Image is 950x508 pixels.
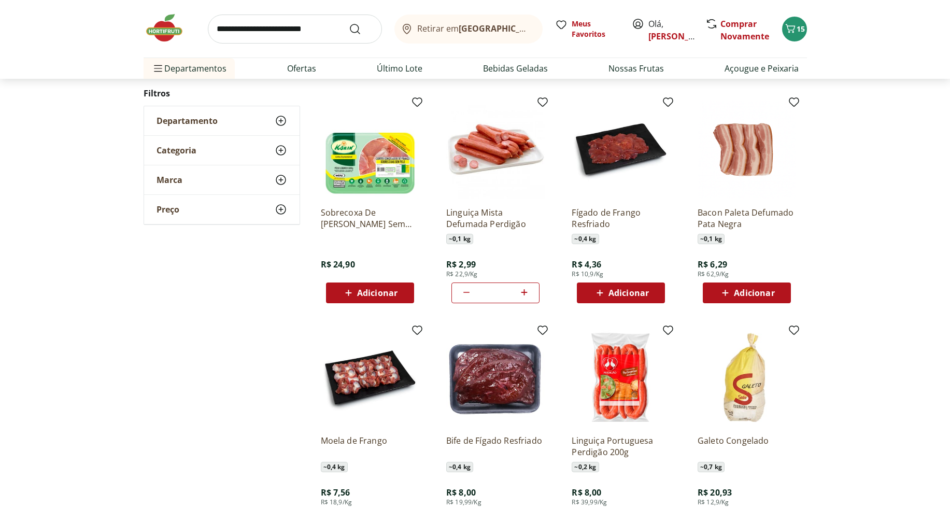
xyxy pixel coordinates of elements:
[357,289,398,297] span: Adicionar
[326,283,414,303] button: Adicionar
[648,18,694,43] span: Olá,
[483,62,548,75] a: Bebidas Geladas
[157,145,196,156] span: Categoria
[321,259,355,270] span: R$ 24,90
[446,498,481,506] span: R$ 19,99/Kg
[555,19,619,39] a: Meus Favoritos
[720,18,769,42] a: Comprar Novamente
[572,19,619,39] span: Meus Favoritos
[572,487,601,498] span: R$ 8,00
[144,106,300,135] button: Departamento
[321,435,419,458] a: Moela de Frango
[572,270,603,278] span: R$ 10,9/Kg
[572,462,599,472] span: ~ 0,2 kg
[734,289,774,297] span: Adicionar
[698,487,732,498] span: R$ 20,93
[725,62,799,75] a: Açougue e Peixaria
[377,62,422,75] a: Último Lote
[157,116,218,126] span: Departamento
[417,24,532,33] span: Retirar em
[446,100,545,199] img: Linguiça Mista Defumada Perdigão
[321,487,350,498] span: R$ 7,56
[698,100,796,199] img: Bacon Paleta Defumado Pata Negra
[698,328,796,427] img: Galeto Congelado
[152,56,226,81] span: Departamentos
[157,204,179,215] span: Preço
[144,136,300,165] button: Categoria
[608,289,649,297] span: Adicionar
[446,270,478,278] span: R$ 22,9/Kg
[698,498,729,506] span: R$ 12,9/Kg
[446,487,476,498] span: R$ 8,00
[144,83,300,104] h2: Filtros
[572,100,670,199] img: Fígado de Frango Resfriado
[698,207,796,230] a: Bacon Paleta Defumado Pata Negra
[608,62,664,75] a: Nossas Frutas
[208,15,382,44] input: search
[782,17,807,41] button: Carrinho
[157,175,182,185] span: Marca
[577,283,665,303] button: Adicionar
[572,207,670,230] a: Fígado de Frango Resfriado
[394,15,543,44] button: Retirar em[GEOGRAPHIC_DATA]/[GEOGRAPHIC_DATA]
[446,234,473,244] span: ~ 0,1 kg
[459,23,633,34] b: [GEOGRAPHIC_DATA]/[GEOGRAPHIC_DATA]
[572,259,601,270] span: R$ 4,36
[572,328,670,427] img: Linguiça Portuguesa Perdigão 200g
[321,462,348,472] span: ~ 0,4 kg
[287,62,316,75] a: Ofertas
[698,270,729,278] span: R$ 62,9/Kg
[321,328,419,427] img: Moela de Frango
[698,259,727,270] span: R$ 6,29
[446,328,545,427] img: Bife de Fígado Resfriado
[321,498,352,506] span: R$ 18,9/Kg
[572,498,607,506] span: R$ 39,99/Kg
[797,24,805,34] span: 15
[698,462,725,472] span: ~ 0,7 kg
[648,31,716,42] a: [PERSON_NAME]
[698,234,725,244] span: ~ 0,1 kg
[446,259,476,270] span: R$ 2,99
[446,435,545,458] a: Bife de Fígado Resfriado
[321,207,419,230] a: Sobrecoxa De [PERSON_NAME] Sem Pele Congelada - 600G
[144,165,300,194] button: Marca
[152,56,164,81] button: Menu
[446,207,545,230] a: Linguiça Mista Defumada Perdigão
[446,462,473,472] span: ~ 0,4 kg
[144,12,195,44] img: Hortifruti
[572,435,670,458] a: Linguiça Portuguesa Perdigão 200g
[321,100,419,199] img: Sobrecoxa De Frango Korin Sem Pele Congelada - 600G
[349,23,374,35] button: Submit Search
[698,435,796,458] a: Galeto Congelado
[703,283,791,303] button: Adicionar
[144,195,300,224] button: Preço
[572,234,599,244] span: ~ 0,4 kg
